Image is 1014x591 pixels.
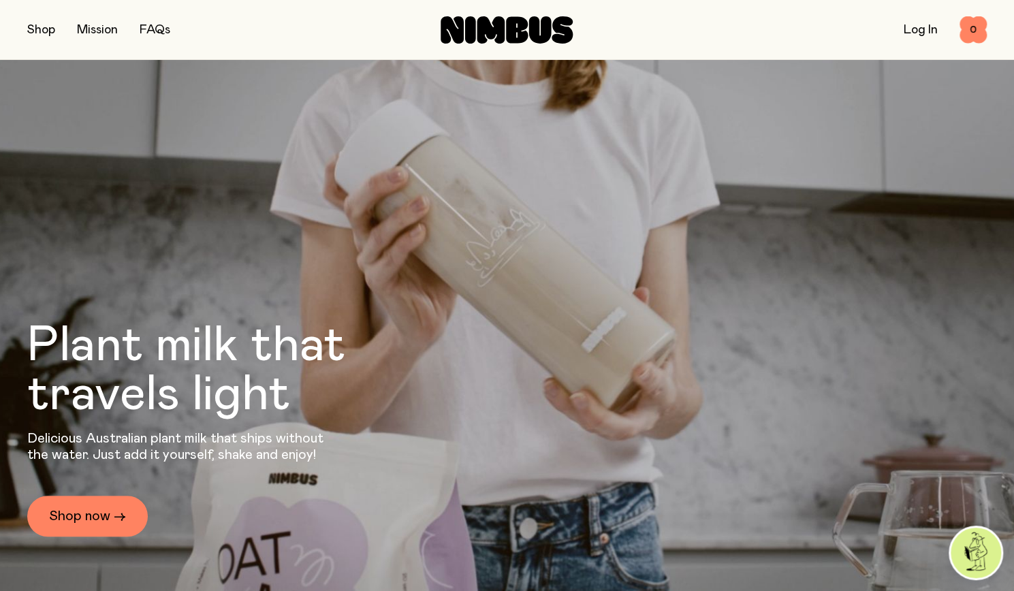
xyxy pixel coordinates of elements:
[77,24,118,36] a: Mission
[27,321,419,419] h1: Plant milk that travels light
[960,16,987,44] button: 0
[27,430,332,463] p: Delicious Australian plant milk that ships without the water. Just add it yourself, shake and enjoy!
[904,24,938,36] a: Log In
[140,24,170,36] a: FAQs
[951,528,1001,578] img: agent
[27,496,148,537] a: Shop now →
